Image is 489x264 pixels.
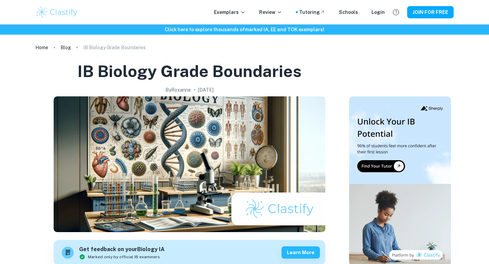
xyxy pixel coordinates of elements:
p: IB Biology Grade Boundaries [83,44,146,51]
h2: [DATE] [198,86,214,94]
h1: IB Biology Grade Boundaries [77,60,302,82]
h6: Click here to explore thousands of marked IA, EE and TOK exemplars ! [1,26,488,33]
button: JOIN FOR FREE [407,6,454,18]
a: Login [372,8,385,16]
span: Marked only by official IB examiners [88,254,160,260]
a: Home [35,43,48,52]
h6: Get feedback on your Biology IA [79,245,165,254]
p: Exemplars [214,8,246,16]
button: Learn more [282,246,320,259]
h2: By Roxanne [165,86,191,94]
button: Help and Feedback [390,6,402,18]
a: Blog [60,43,71,52]
p: Review [259,8,282,16]
img: IB Biology Grade Boundaries cover image [54,96,325,232]
p: • [194,86,195,94]
a: Tutoring [299,8,325,16]
img: Clastify logo [35,5,78,19]
a: Schools [339,8,358,16]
